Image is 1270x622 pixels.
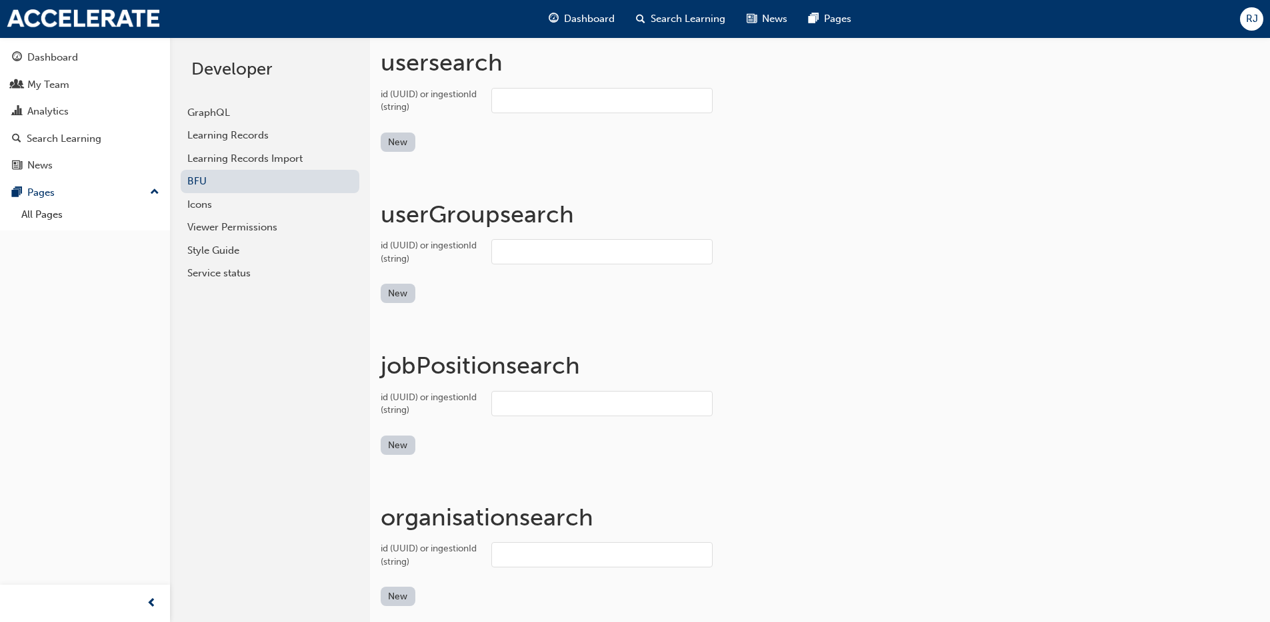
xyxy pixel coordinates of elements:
span: Pages [824,11,851,27]
div: Pages [27,185,55,200]
a: Style Guide [181,239,359,262]
div: id (UUID) or ingestionId (string) [381,391,481,417]
span: Dashboard [564,11,615,27]
a: search-iconSearch Learning [625,5,736,33]
h1: organisation search [381,503,1259,532]
a: All Pages [16,204,165,225]
a: News [5,153,165,178]
div: id (UUID) or ingestionId (string) [381,88,481,114]
a: guage-iconDashboard [538,5,625,33]
div: Learning Records [187,128,353,143]
button: New [381,587,415,606]
span: prev-icon [147,595,157,612]
span: pages-icon [12,187,22,199]
button: New [381,436,415,455]
a: Service status [181,262,359,285]
a: Search Learning [5,127,165,151]
span: RJ [1246,11,1258,27]
div: Dashboard [27,50,78,65]
a: BFU [181,170,359,193]
span: news-icon [747,11,757,27]
a: Analytics [5,99,165,124]
span: guage-icon [12,52,22,64]
button: RJ [1240,7,1263,31]
span: chart-icon [12,106,22,118]
input: id (UUID) or ingestionId (string) [491,239,713,264]
a: Viewer Permissions [181,216,359,239]
span: Search Learning [651,11,725,27]
button: Pages [5,180,165,205]
a: news-iconNews [736,5,798,33]
div: id (UUID) or ingestionId (string) [381,239,481,265]
div: Learning Records Import [187,151,353,166]
span: news-icon [12,160,22,172]
a: Learning Records Import [181,147,359,170]
span: people-icon [12,79,22,91]
div: Analytics [27,104,69,119]
span: pages-icon [809,11,819,27]
button: DashboardMy TeamAnalyticsSearch LearningNews [5,43,165,180]
input: id (UUID) or ingestionId (string) [491,88,713,113]
span: search-icon [636,11,645,27]
div: Search Learning [27,131,101,147]
span: guage-icon [549,11,559,27]
h1: jobPosition search [381,351,1259,380]
div: Icons [187,197,353,212]
img: accelerate-hmca [7,9,160,28]
input: id (UUID) or ingestionId (string) [491,391,713,416]
a: Learning Records [181,124,359,147]
a: Icons [181,193,359,216]
span: News [762,11,787,27]
div: My Team [27,77,69,93]
div: GraphQL [187,105,353,121]
button: New [381,133,415,152]
div: Service status [187,266,353,281]
input: id (UUID) or ingestionId (string) [491,542,713,567]
span: up-icon [150,184,159,201]
button: New [381,284,415,303]
div: Style Guide [187,243,353,258]
span: search-icon [12,133,21,145]
a: Dashboard [5,45,165,70]
h1: user search [381,48,1259,77]
div: Viewer Permissions [187,220,353,235]
div: id (UUID) or ingestionId (string) [381,542,481,568]
a: My Team [5,73,165,97]
div: News [27,158,53,173]
a: GraphQL [181,101,359,125]
h2: Developer [191,59,349,80]
a: pages-iconPages [798,5,862,33]
h1: userGroup search [381,200,1259,229]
